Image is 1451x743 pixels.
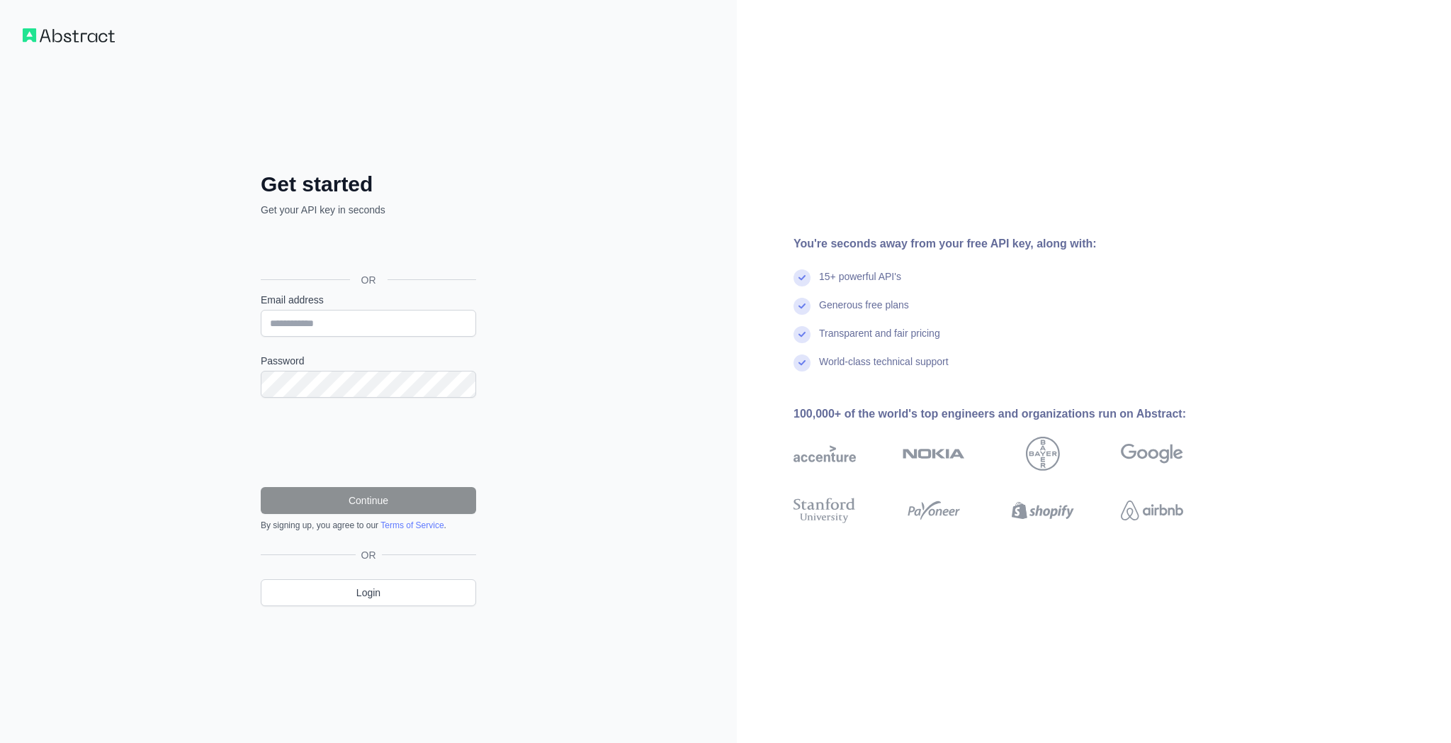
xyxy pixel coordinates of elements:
div: Generous free plans [819,298,909,326]
img: check mark [794,269,811,286]
button: Continue [261,487,476,514]
img: nokia [903,437,965,471]
span: OR [356,548,382,562]
label: Password [261,354,476,368]
img: check mark [794,354,811,371]
label: Email address [261,293,476,307]
div: World-class technical support [819,354,949,383]
a: Terms of Service [380,520,444,530]
img: airbnb [1121,495,1183,526]
iframe: Sign in with Google Button [254,233,480,264]
img: check mark [794,326,811,343]
h2: Get started [261,172,476,197]
img: stanford university [794,495,856,526]
img: Workflow [23,28,115,43]
img: shopify [1012,495,1074,526]
img: accenture [794,437,856,471]
iframe: reCAPTCHA [261,415,476,470]
img: check mark [794,298,811,315]
div: 100,000+ of the world's top engineers and organizations run on Abstract: [794,406,1229,423]
div: Transparent and fair pricing [819,326,940,354]
div: You're seconds away from your free API key, along with: [794,235,1229,252]
div: 15+ powerful API's [819,269,901,298]
div: By signing up, you agree to our . [261,520,476,531]
a: Login [261,579,476,606]
img: bayer [1026,437,1060,471]
span: OR [350,273,388,287]
p: Get your API key in seconds [261,203,476,217]
img: google [1121,437,1183,471]
img: payoneer [903,495,965,526]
